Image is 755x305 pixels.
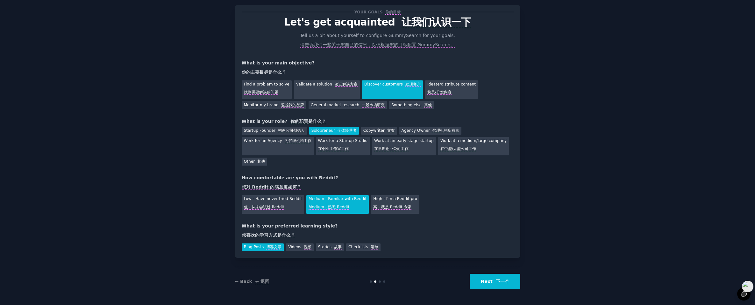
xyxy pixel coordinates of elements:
font: 个体经营者 [338,128,357,133]
font: 下一个 [496,279,509,284]
font: Medium - 熟悉 Reddit [309,205,349,210]
div: Stories [316,243,344,251]
div: Monitor my brand [242,101,306,109]
div: Videos [286,243,314,251]
font: 你的主要目标是什么？ [242,70,286,75]
font: 为代理机构工作 [285,138,311,143]
div: Find a problem to solve [242,80,292,99]
div: How comfortable are you with Reddit? [242,175,514,193]
p: Let's get acquainted [242,17,514,28]
div: What is your role? [242,118,514,125]
font: 低 - 从未尝试过 Reddit [244,205,284,210]
div: Work at an early stage startup [372,137,436,155]
font: 您对 Reddit 的满意度如何？ [242,184,302,190]
font: 找到需要解决的问题 [244,90,278,95]
font: 博客文章 [266,245,281,249]
font: 让我们认识一下 [402,16,471,28]
font: 验证解决方案 [335,82,358,87]
div: Low - Have never tried Reddit [242,195,304,214]
font: 构思/分发内容 [427,90,452,95]
div: Medium - Familiar with Reddit [306,195,369,214]
div: Agency Owner [399,127,461,135]
div: Discover customers [362,80,423,99]
font: 其他 [257,159,265,164]
button: Next 下一个 [470,274,520,289]
span: Your goals [353,9,402,15]
div: General market research [309,101,387,109]
font: 在早期创业公司工作 [374,146,409,151]
div: Work for an Agency [242,137,314,155]
p: Tell us a bit about yourself to configure GummySearch for your goals. [297,32,458,51]
font: 您喜欢的学习方式是什么？ [242,233,295,238]
div: Work at a medium/large company [438,137,509,155]
div: Other [242,158,267,166]
font: 故事 [334,245,342,249]
div: Validate a solution [294,80,360,99]
div: High - I'm a Reddit pro [371,195,419,214]
font: 文案 [387,128,395,133]
font: 其他 [424,103,432,108]
div: Checklists [346,243,381,251]
font: 你的目标 [385,10,401,15]
div: Something else [389,101,434,109]
div: Copywriter [361,127,397,135]
font: 高 - 我是 Reddit 专家 [373,205,411,210]
font: 一般市场研究 [362,103,385,108]
div: Startup Founder [242,127,307,135]
font: 请告诉我们一些关于您自己的信息，以便根据您的目标配置 GummySearch。 [300,42,455,48]
div: Ideate/distribute content [425,80,478,99]
div: Solopreneur [309,127,359,135]
a: ← Back ← 返回 [235,279,270,284]
font: 在创业工作室工作 [318,146,349,151]
div: Work for a Startup Studio [316,137,370,155]
font: 你的职责是什么？ [290,119,326,124]
font: 代理机构所有者 [432,128,459,133]
div: What is your main objective? [242,60,514,78]
font: 初创公司创始人 [278,128,305,133]
font: 视频 [304,245,311,249]
div: Blog Posts [242,243,284,251]
font: 清单 [371,245,378,249]
div: What is your preferred learning style? [242,223,514,241]
font: ← 返回 [255,279,270,284]
font: 监控我的品牌 [281,103,304,108]
font: 发现客户 [405,82,421,87]
font: 在中型/大型公司工作 [440,146,476,151]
